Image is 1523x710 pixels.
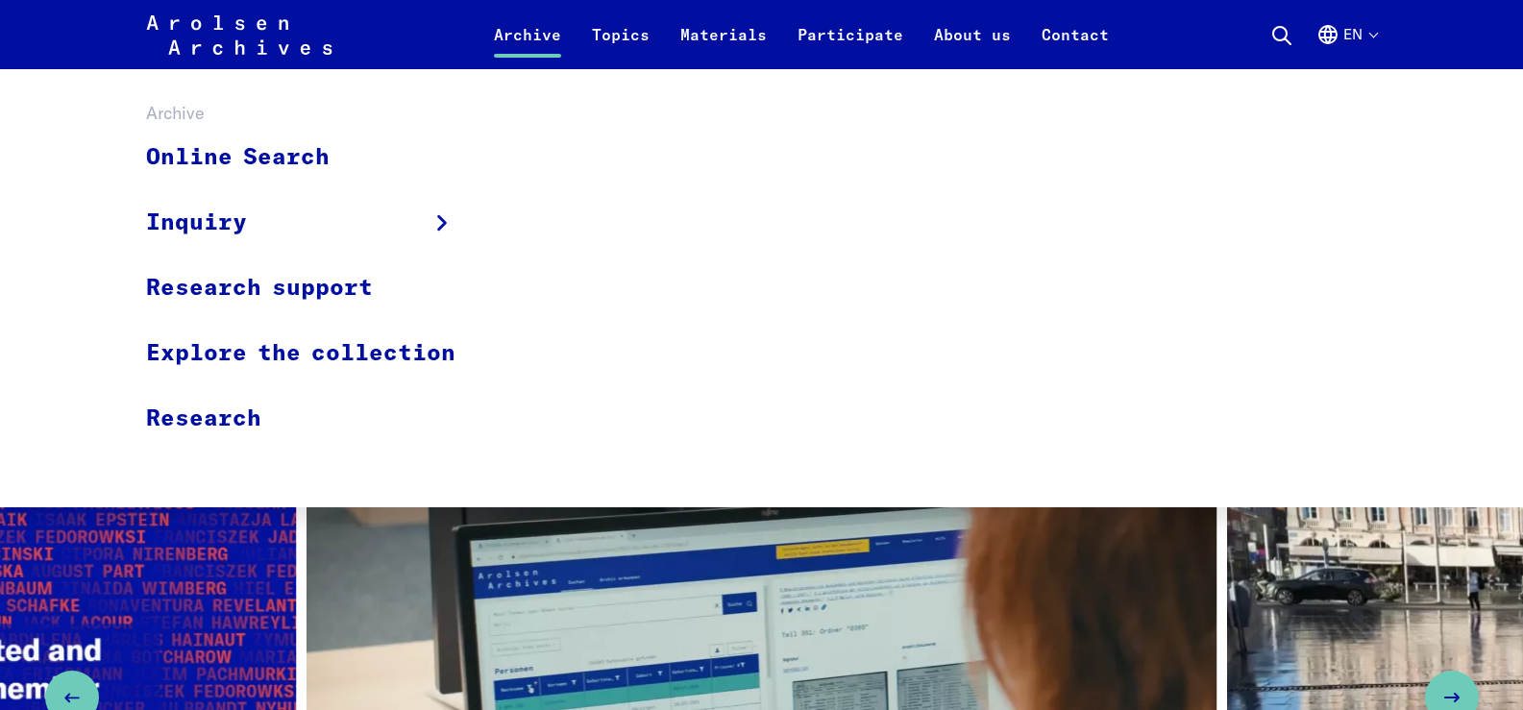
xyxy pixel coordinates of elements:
[479,12,1124,58] nav: Primary
[1026,23,1124,69] a: Contact
[146,321,480,386] a: Explore the collection
[665,23,782,69] a: Materials
[146,190,480,256] a: Inquiry
[146,386,480,451] a: Research
[146,256,480,321] a: Research support
[479,23,577,69] a: Archive
[782,23,919,69] a: Participate
[146,126,480,451] ul: Archive
[919,23,1026,69] a: About us
[146,126,480,190] a: Online Search
[146,206,247,240] span: Inquiry
[577,23,665,69] a: Topics
[1316,23,1377,69] button: English, language selection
